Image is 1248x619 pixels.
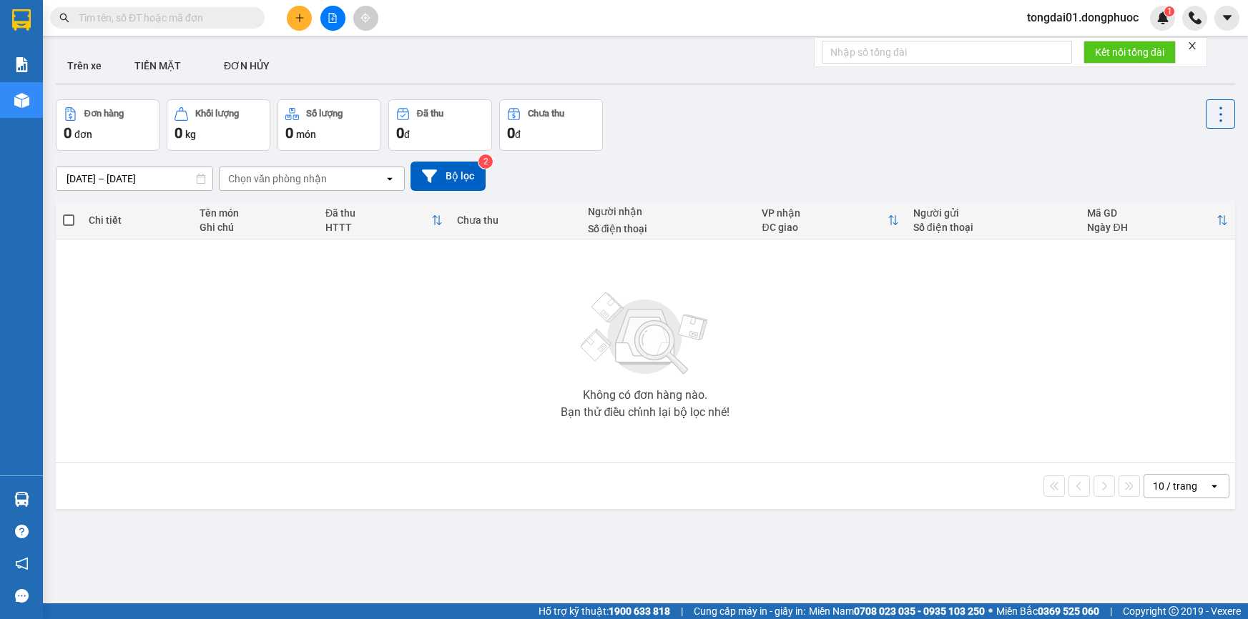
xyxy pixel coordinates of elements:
[15,525,29,538] span: question-circle
[1164,6,1174,16] sup: 1
[1156,11,1169,24] img: icon-new-feature
[277,99,381,151] button: Số lượng0món
[325,222,431,233] div: HTTT
[1166,6,1171,16] span: 1
[913,222,1073,233] div: Số điện thoại
[200,222,311,233] div: Ghi chú
[1038,605,1099,617] strong: 0369 525 060
[15,557,29,570] span: notification
[14,93,29,108] img: warehouse-icon
[353,6,378,31] button: aim
[59,13,69,23] span: search
[185,129,196,140] span: kg
[167,99,270,151] button: Khối lượng0kg
[988,608,993,614] span: ⚪️
[14,492,29,507] img: warehouse-icon
[325,207,431,219] div: Đã thu
[1087,207,1216,219] div: Mã GD
[295,13,305,23] span: plus
[515,129,521,140] span: đ
[1169,606,1179,616] span: copyright
[1087,222,1216,233] div: Ngày ĐH
[507,124,515,142] span: 0
[224,60,270,71] span: ĐƠN HỦY
[79,10,247,26] input: Tìm tên, số ĐT hoặc mã đơn
[296,129,316,140] span: món
[1016,9,1150,26] span: tongdai01.dongphuoc
[195,109,239,119] div: Khối lượng
[1110,603,1112,619] span: |
[285,124,293,142] span: 0
[306,109,343,119] div: Số lượng
[1214,6,1239,31] button: caret-down
[12,9,31,31] img: logo-vxr
[14,57,29,72] img: solution-icon
[56,167,212,190] input: Select a date range.
[539,603,670,619] span: Hỗ trợ kỹ thuật:
[417,109,443,119] div: Đã thu
[854,605,985,617] strong: 0708 023 035 - 0935 103 250
[287,6,312,31] button: plus
[56,99,159,151] button: Đơn hàng0đơn
[822,41,1072,64] input: Nhập số tổng đài
[457,214,574,226] div: Chưa thu
[318,202,449,239] th: Toggle SortBy
[609,605,670,617] strong: 1900 633 818
[328,13,338,23] span: file-add
[388,99,492,151] button: Đã thu0đ
[681,603,683,619] span: |
[320,6,345,31] button: file-add
[1095,44,1164,60] span: Kết nối tổng đài
[64,124,72,142] span: 0
[411,162,486,191] button: Bộ lọc
[15,589,29,603] span: message
[384,173,395,184] svg: open
[1084,41,1176,64] button: Kết nối tổng đài
[561,407,729,418] div: Bạn thử điều chỉnh lại bộ lọc nhé!
[478,154,493,169] sup: 2
[89,214,185,226] div: Chi tiết
[404,129,410,140] span: đ
[1189,11,1202,24] img: phone-icon
[694,603,805,619] span: Cung cấp máy in - giấy in:
[809,603,985,619] span: Miền Nam
[583,390,707,401] div: Không có đơn hàng nào.
[574,284,717,384] img: svg+xml;base64,PHN2ZyBjbGFzcz0ibGlzdC1wbHVnX19zdmciIHhtbG5zPSJodHRwOi8vd3d3LnczLm9yZy8yMDAwL3N2Zy...
[396,124,404,142] span: 0
[499,99,603,151] button: Chưa thu0đ
[913,207,1073,219] div: Người gửi
[1209,480,1220,492] svg: open
[175,124,182,142] span: 0
[228,172,327,186] div: Chọn văn phòng nhận
[762,207,887,219] div: VP nhận
[200,207,311,219] div: Tên món
[134,60,181,71] span: TIỀN MẶT
[1187,41,1197,51] span: close
[762,222,887,233] div: ĐC giao
[588,206,748,217] div: Người nhận
[1221,11,1234,24] span: caret-down
[84,109,124,119] div: Đơn hàng
[755,202,905,239] th: Toggle SortBy
[56,49,113,83] button: Trên xe
[528,109,564,119] div: Chưa thu
[996,603,1099,619] span: Miền Bắc
[1153,479,1197,493] div: 10 / trang
[588,223,748,234] div: Số điện thoại
[74,129,92,140] span: đơn
[1080,202,1234,239] th: Toggle SortBy
[360,13,370,23] span: aim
